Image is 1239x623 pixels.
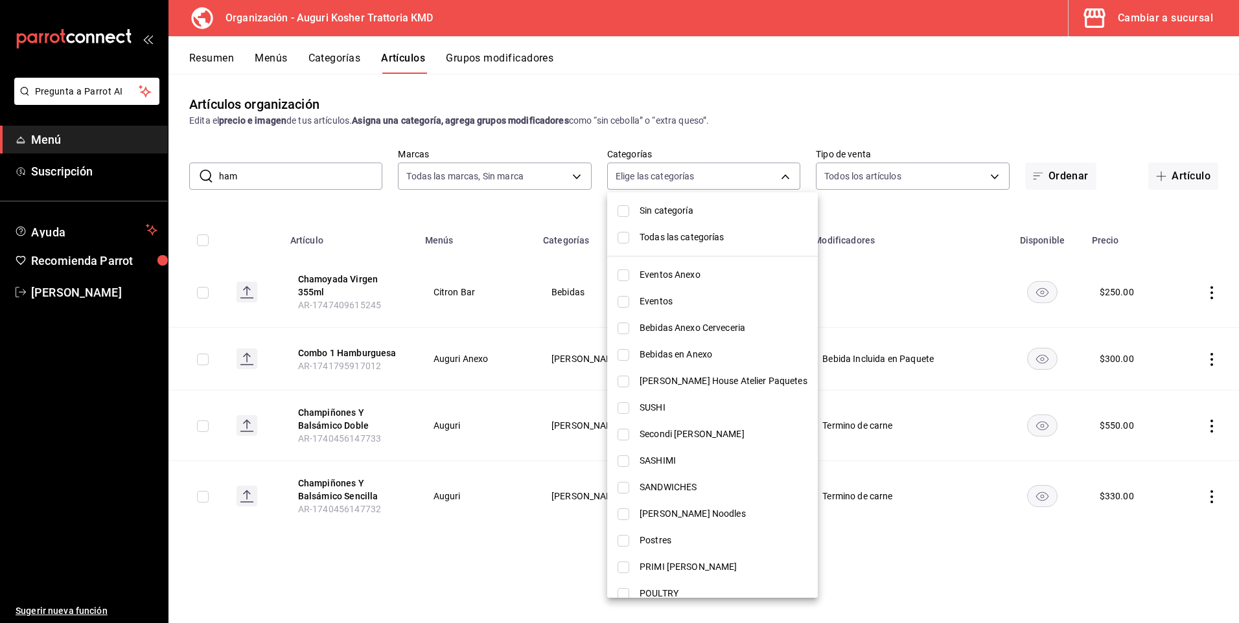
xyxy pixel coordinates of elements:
span: Eventos [640,295,807,308]
span: [PERSON_NAME] Noodles [640,507,807,521]
span: Todas las categorías [640,231,807,244]
span: Bebidas en Anexo [640,348,807,361]
span: SASHIMI [640,454,807,468]
span: Sin categoría [640,204,807,218]
span: POULTRY [640,587,807,600]
span: Postres [640,534,807,547]
span: Eventos Anexo [640,268,807,282]
span: PRIMI [PERSON_NAME] [640,560,807,574]
span: Secondi [PERSON_NAME] [640,427,807,441]
span: Bebidas Anexo Cerveceria [640,321,807,335]
span: SUSHI [640,401,807,414]
span: SANDWICHES [640,481,807,494]
span: [PERSON_NAME] House Atelier Paquetes [640,374,807,388]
